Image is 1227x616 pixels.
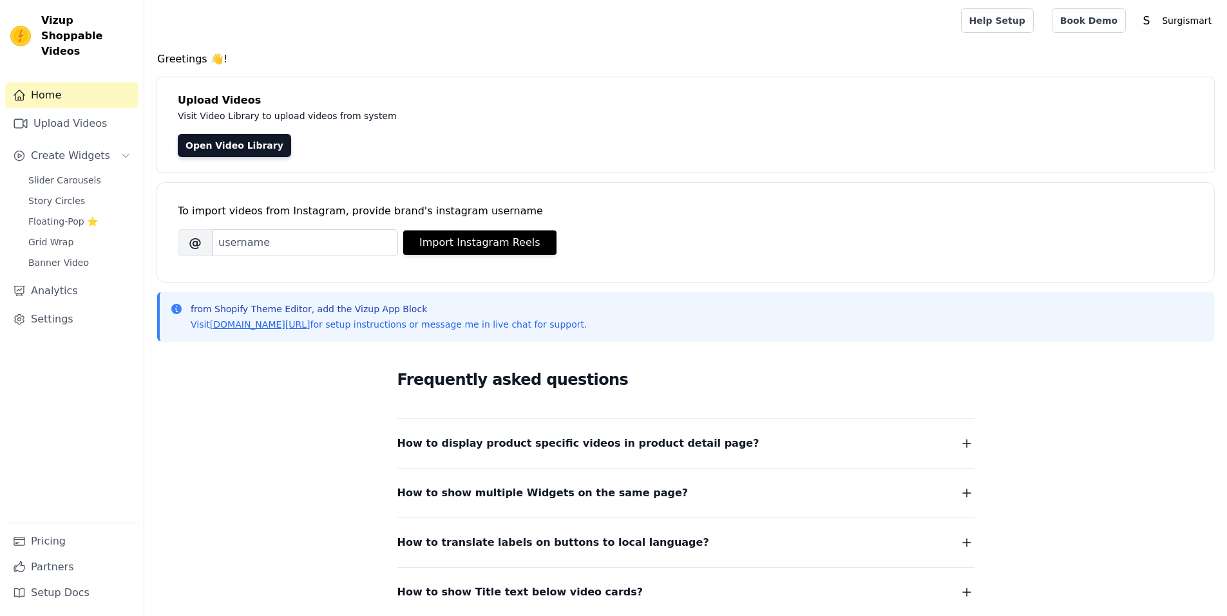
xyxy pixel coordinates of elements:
[397,583,975,601] button: How to show Title text below video cards?
[41,13,133,59] span: Vizup Shoppable Videos
[178,203,1194,219] div: To import videos from Instagram, provide brand's instagram username
[397,484,689,502] span: How to show multiple Widgets on the same page?
[397,434,975,453] button: How to display product specific videos in product detail page?
[178,108,755,124] p: Visit Video Library to upload videos from system
[1052,8,1126,33] a: Book Demo
[10,26,31,46] img: Vizup
[397,434,759,453] span: How to display product specific videos in product detail page?
[178,229,213,256] span: @
[1136,9,1217,32] button: S Surgismart
[397,367,975,393] h2: Frequently asked questions
[5,111,138,136] a: Upload Videos
[28,194,85,207] span: Story Circles
[397,534,709,552] span: How to translate labels on buttons to local language?
[210,319,310,330] a: [DOMAIN_NAME][URL]
[31,148,110,163] span: Create Widgets
[5,306,138,332] a: Settings
[213,229,398,256] input: username
[5,143,138,169] button: Create Widgets
[403,230,556,255] button: Import Instagram Reels
[21,233,138,251] a: Grid Wrap
[397,534,975,552] button: How to translate labels on buttons to local language?
[28,236,73,248] span: Grid Wrap
[5,278,138,304] a: Analytics
[178,93,1194,108] h4: Upload Videos
[21,192,138,210] a: Story Circles
[28,174,101,187] span: Slider Carousels
[397,583,643,601] span: How to show Title text below video cards?
[5,528,138,554] a: Pricing
[191,303,587,315] p: from Shopify Theme Editor, add the Vizup App Block
[28,215,98,228] span: Floating-Pop ⭐
[21,212,138,230] a: Floating-Pop ⭐
[28,256,89,269] span: Banner Video
[157,51,1214,67] h4: Greetings 👋!
[1157,9,1217,32] p: Surgismart
[21,171,138,189] a: Slider Carousels
[5,580,138,606] a: Setup Docs
[5,82,138,108] a: Home
[1143,14,1150,27] text: S
[178,134,291,157] a: Open Video Library
[961,8,1034,33] a: Help Setup
[21,254,138,272] a: Banner Video
[5,554,138,580] a: Partners
[191,318,587,331] p: Visit for setup instructions or message me in live chat for support.
[397,484,975,502] button: How to show multiple Widgets on the same page?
